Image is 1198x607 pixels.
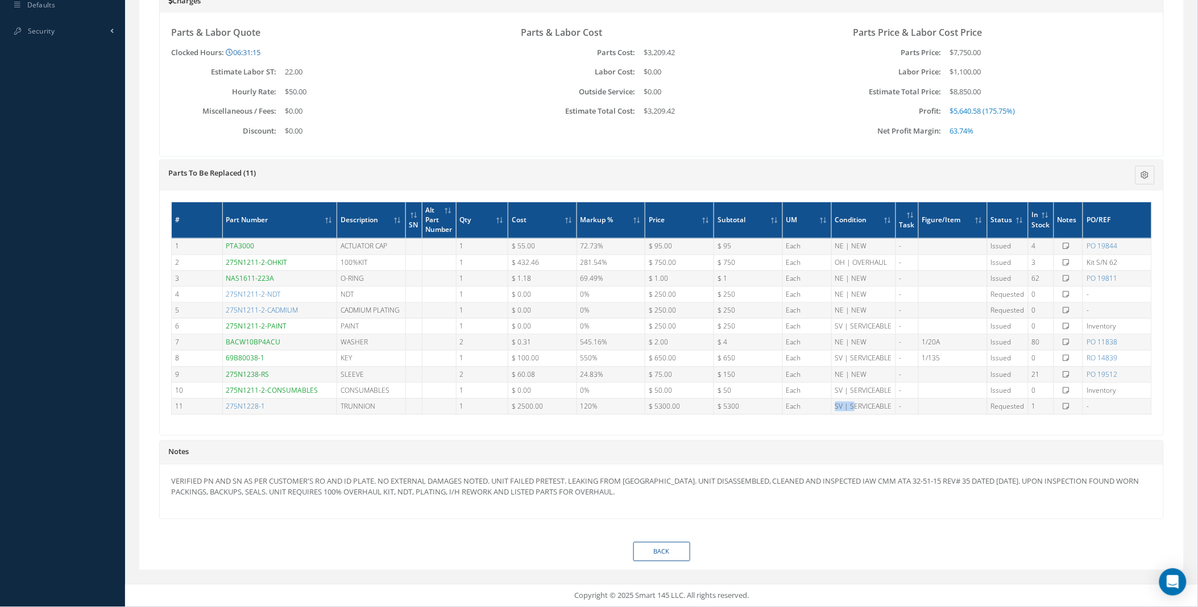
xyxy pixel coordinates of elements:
[831,303,896,319] td: NE | NEW
[896,383,918,398] td: -
[581,370,604,380] span: 24.83%
[782,383,831,398] td: Each
[1028,398,1054,414] td: 1
[581,290,590,300] span: 0%
[782,239,831,255] td: Each
[782,335,831,351] td: Each
[987,255,1028,271] td: Issued
[836,48,942,57] label: Parts Price:
[1028,255,1054,271] td: 3
[581,274,604,284] span: 69.49%
[171,107,276,115] label: Miscellaneous / Fees:
[172,286,223,302] td: 4
[1087,258,1117,268] span: Kit S/N 62
[831,319,896,335] td: SV | SERVICEABLE
[918,202,987,239] th: Figure/Item
[987,239,1028,255] td: Issued
[1028,319,1054,335] td: 0
[836,107,942,115] label: Profit:
[831,271,896,286] td: NE | NEW
[1087,322,1116,331] span: Inventory
[782,367,831,383] td: Each
[337,335,406,351] td: WASHER
[337,239,406,255] td: ACTUATOR CAP
[1028,239,1054,255] td: 4
[896,335,918,351] td: -
[836,88,942,96] label: Estimate Total Price:
[172,351,223,367] td: 8
[918,335,987,351] td: 1/20A
[1087,386,1116,396] span: Inventory
[226,402,266,411] a: 275N1228-1
[836,127,942,135] label: Net Profit Margin:
[714,351,783,367] td: $ 650
[508,239,577,255] td: $ 55.00
[456,303,508,319] td: 1
[28,26,55,36] span: Security
[1028,202,1054,239] th: In Stock
[168,169,988,178] h5: Parts To Be Replaced (11)
[276,86,461,98] div: $50.00
[337,319,406,335] td: PAINT
[645,303,714,319] td: $ 250.00
[337,398,406,414] td: TRUNNION
[645,351,714,367] td: $ 650.00
[987,202,1028,239] th: Status
[942,86,1126,98] div: $8,850.00
[942,47,1126,59] div: $7,750.00
[714,239,783,255] td: $ 95
[581,338,608,347] span: 545.16%
[337,303,406,319] td: CADMIUM PLATING
[987,303,1028,319] td: Requested
[1087,290,1089,300] span: -
[504,88,635,96] label: Outside Service:
[645,202,714,239] th: Price
[337,383,406,398] td: CONSUMABLES
[645,335,714,351] td: $ 2.00
[504,68,635,76] label: Labor Cost:
[645,319,714,335] td: $ 250.00
[987,335,1028,351] td: Issued
[222,202,337,239] th: Part Number
[950,106,1015,116] span: $5,640.58 (175.75%)
[456,351,508,367] td: 1
[136,591,1187,602] div: Copyright © 2025 Smart 145 LLC. All rights reserved.
[987,383,1028,398] td: Issued
[226,258,288,268] a: 275N1211-2-OHKIT
[1028,367,1054,383] td: 21
[782,398,831,414] td: Each
[456,319,508,335] td: 1
[831,335,896,351] td: NE | NEW
[645,398,714,414] td: $ 5300.00
[508,319,577,335] td: $ 0.00
[171,48,224,57] label: Clocked Hours:
[456,383,508,398] td: 1
[831,255,896,271] td: OH | OVERHAUL
[896,239,918,255] td: -
[987,286,1028,302] td: Requested
[1087,338,1117,347] a: PO 11838
[226,47,260,57] a: 06:31:15
[581,306,590,315] span: 0%
[172,202,223,239] th: #
[226,242,255,251] a: PTA3000
[508,398,577,414] td: $ 2500.00
[337,271,406,286] td: O-RING
[581,386,590,396] span: 0%
[831,202,896,239] th: Condition
[226,322,287,331] a: 275N1211-2-PAINT
[987,367,1028,383] td: Issued
[635,106,819,117] div: $3,209.42
[337,351,406,367] td: KEY
[782,255,831,271] td: Each
[172,271,223,286] td: 3
[896,351,918,367] td: -
[782,202,831,239] th: UM
[896,202,918,239] th: Task
[987,398,1028,414] td: Requested
[896,286,918,302] td: -
[714,335,783,351] td: $ 4
[831,239,896,255] td: NE | NEW
[172,255,223,271] td: 2
[1087,242,1117,251] a: PO 19844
